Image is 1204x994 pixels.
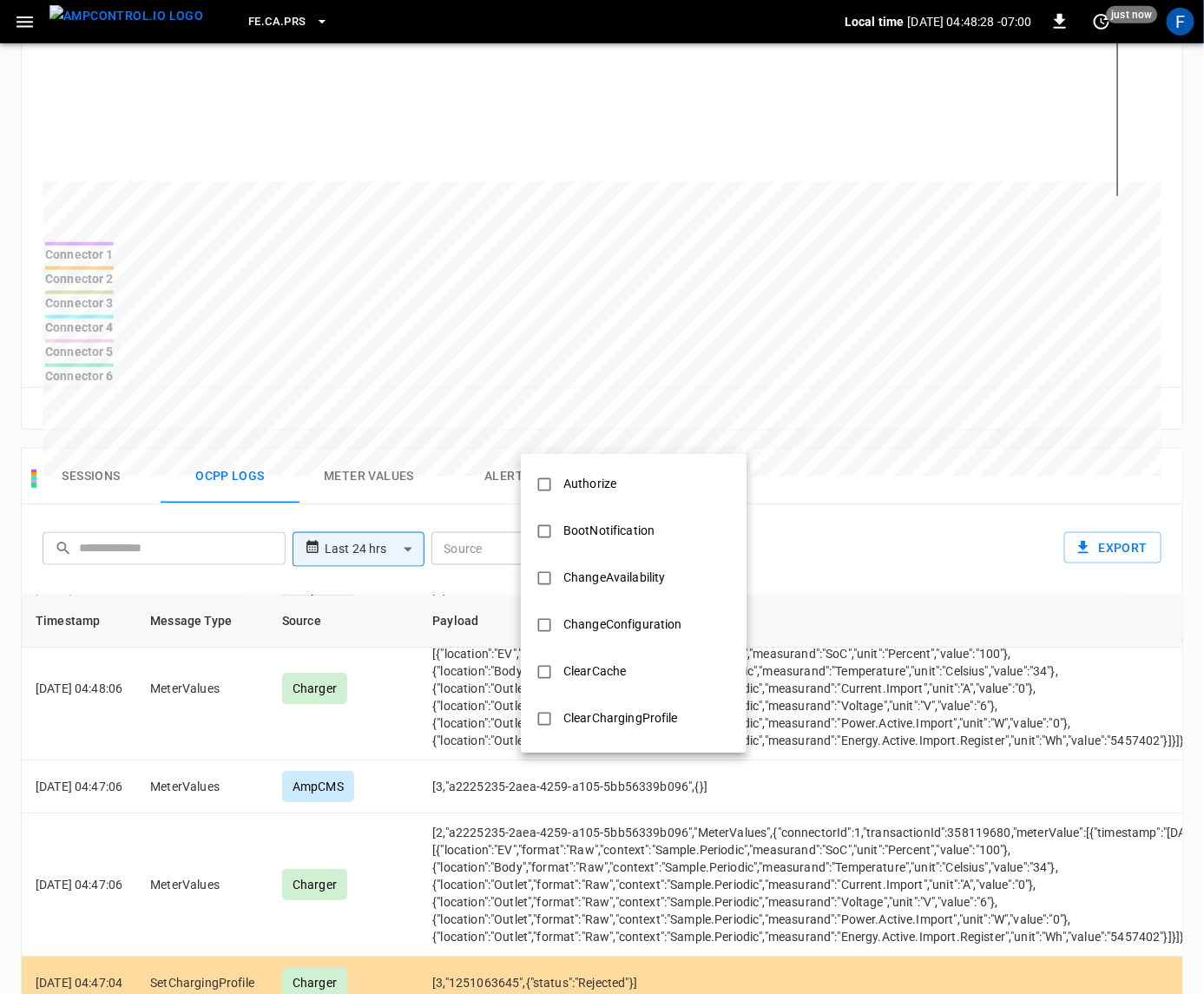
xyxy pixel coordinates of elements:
div: DataTransfer [553,749,647,781]
div: ChangeAvailability [553,562,675,594]
div: ClearCache [553,655,636,688]
div: ChangeConfiguration [553,609,693,641]
div: Authorize [553,468,627,500]
div: BootNotification [553,515,665,547]
div: ClearChargingProfile [553,702,688,734]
